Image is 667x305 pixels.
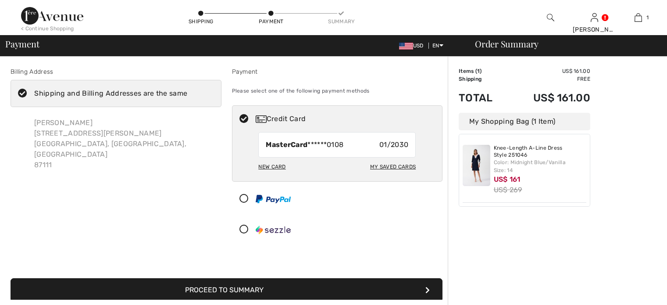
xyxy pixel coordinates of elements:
div: My Saved Cards [370,159,416,174]
div: Credit Card [256,114,436,124]
div: Order Summary [464,39,662,48]
img: 1ère Avenue [21,7,83,25]
button: Proceed to Summary [11,278,442,302]
div: Payment [258,18,284,25]
span: US$ 161 [494,175,521,183]
div: Summary [328,18,354,25]
a: 1 [617,12,660,23]
div: Please select one of the following payment methods [232,80,443,102]
div: New Card [258,159,285,174]
div: [PERSON_NAME] [573,25,616,34]
div: Shipping [188,18,214,25]
span: EN [432,43,443,49]
div: < Continue Shopping [21,25,74,32]
img: search the website [547,12,554,23]
strong: MasterCard [266,140,307,149]
img: My Info [591,12,598,23]
span: USD [399,43,427,49]
a: Sign In [591,13,598,22]
td: Items ( ) [459,67,508,75]
td: Total [459,83,508,113]
div: My Shopping Bag (1 Item) [459,113,590,130]
span: 01/2030 [379,140,408,150]
s: US$ 269 [494,186,522,194]
a: Knee-Length A-Line Dress Style 251046 [494,145,587,158]
div: Color: Midnight Blue/Vanilla Size: 14 [494,158,587,174]
img: My Bag [635,12,642,23]
span: 1 [477,68,480,74]
img: Sezzle [256,226,291,234]
td: Free [508,75,590,83]
td: US$ 161.00 [508,67,590,75]
img: US Dollar [399,43,413,50]
td: US$ 161.00 [508,83,590,113]
div: Payment [232,67,443,76]
div: [PERSON_NAME] [STREET_ADDRESS][PERSON_NAME] [GEOGRAPHIC_DATA], [GEOGRAPHIC_DATA], [GEOGRAPHIC_DAT... [27,111,221,177]
img: PayPal [256,195,291,203]
td: Shipping [459,75,508,83]
img: Credit Card [256,115,267,123]
span: Payment [5,39,39,48]
div: Shipping and Billing Addresses are the same [34,88,187,99]
div: Billing Address [11,67,221,76]
span: 1 [646,14,649,22]
img: Knee-Length A-Line Dress Style 251046 [463,145,490,186]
